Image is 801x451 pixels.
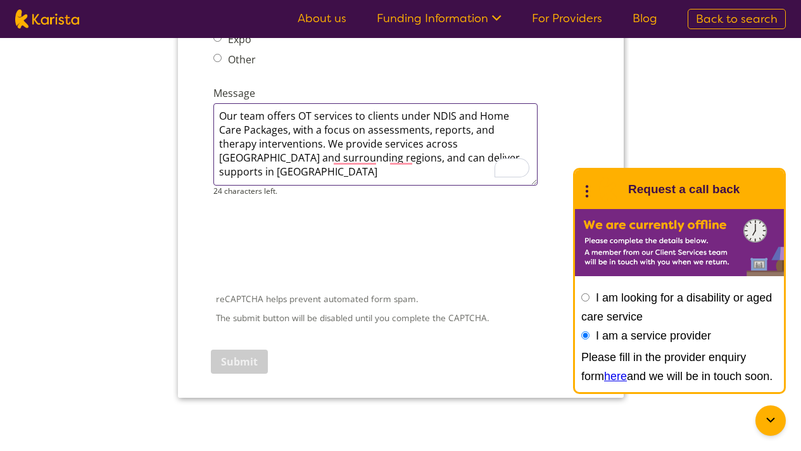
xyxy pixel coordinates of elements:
input: ABN [57,122,287,147]
span: Back to search [696,11,778,27]
img: Karista logo [15,10,79,29]
label: I am looking for a disability or aged care service [581,291,772,323]
select: Business Type [57,354,287,379]
label: Head Office Location [57,219,180,238]
label: Business Type [57,336,180,354]
label: What services do you provide? (Choose all that apply) [57,394,315,412]
label: Counselling [68,435,127,448]
label: Business trading name [57,45,177,63]
a: Funding Information [377,11,501,26]
label: ABN [57,103,88,122]
legend: Company details [52,19,142,33]
h1: Request a call back [628,180,740,199]
label: Number of existing clients [57,277,192,296]
a: Blog [633,11,657,26]
input: Business Website [57,179,285,205]
div: Please fill in the provider enquiry form and we will be in touch soon. [581,348,778,386]
a: For Providers [532,11,602,26]
img: Karista [595,177,621,202]
label: Behaviour support [68,414,161,428]
a: Back to search [688,9,786,29]
input: Number of existing clients [57,296,287,321]
input: Business trading name [57,63,399,89]
label: Business Website [57,162,225,179]
label: I am a service provider [596,329,711,342]
img: Karista offline chat form to request call back [575,209,784,276]
a: here [604,370,627,383]
a: About us [298,11,346,26]
select: Head Office Location [57,238,287,263]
